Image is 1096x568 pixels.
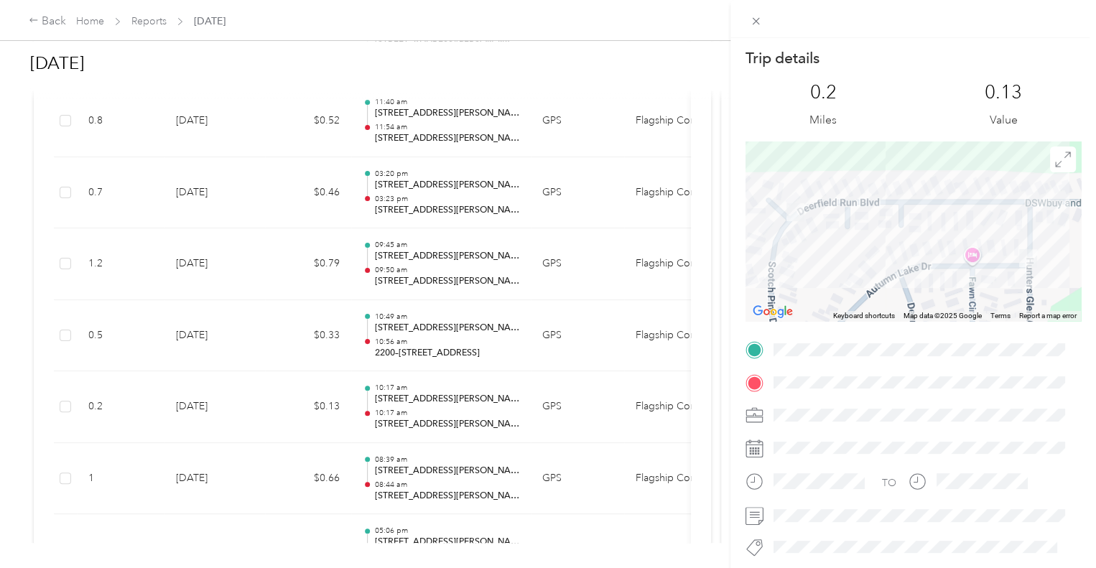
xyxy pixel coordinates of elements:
[1016,488,1096,568] iframe: Everlance-gr Chat Button Frame
[810,81,837,104] p: 0.2
[746,48,819,68] p: Trip details
[904,312,982,320] span: Map data ©2025 Google
[990,312,1011,320] a: Terms (opens in new tab)
[882,475,896,490] div: TO
[749,302,797,321] img: Google
[985,81,1022,104] p: 0.13
[809,111,837,129] p: Miles
[833,311,895,321] button: Keyboard shortcuts
[990,111,1018,129] p: Value
[1019,312,1077,320] a: Report a map error
[749,302,797,321] a: Open this area in Google Maps (opens a new window)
